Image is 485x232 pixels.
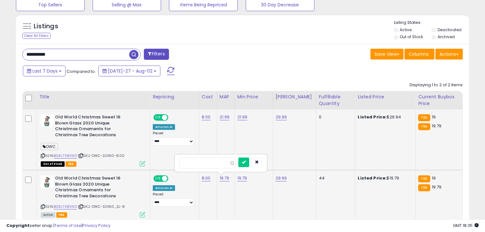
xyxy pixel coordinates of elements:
span: ON [154,115,162,120]
a: 29.99 [276,175,287,181]
a: 21.99 [220,114,230,120]
div: $19.79 [358,175,411,181]
button: [DATE]-27 - Aug-02 [98,66,160,76]
span: | SKU: OWC-32460-8.00 [78,153,125,158]
div: ASIN: [41,114,145,166]
b: Listed Price: [358,114,387,120]
span: All listings that are currently out of stock and unavailable for purchase on Amazon [41,161,65,167]
div: Title [39,94,147,100]
a: Privacy Policy [82,222,110,228]
span: FBA [56,212,67,218]
img: 41p3jB7JRXL._SL40_.jpg [41,175,53,188]
div: Listed Price [358,94,413,100]
div: Preset: [153,192,194,207]
button: Save View [370,49,404,60]
label: Active [400,27,411,32]
small: FBA [418,184,430,191]
div: seller snap | | [6,223,110,229]
a: Terms of Use [54,222,81,228]
a: 19.79 [220,175,229,181]
img: 41p3jB7JRXL._SL40_.jpg [41,114,53,127]
b: Old World Christmas Sweet 16 Blown Glass 2020 Unique Christmas Ornaments for Christmas Tree Decor... [55,114,132,139]
a: 19.79 [237,175,247,181]
span: All listings currently available for purchase on Amazon [41,212,55,218]
div: Cost [202,94,214,100]
strong: Copyright [6,222,30,228]
span: OWC [41,143,58,150]
a: 8.00 [202,114,211,120]
a: B08L738VND [54,153,77,158]
span: [DATE]-27 - Aug-02 [108,68,152,74]
div: Preset: [153,131,194,145]
b: Listed Price: [358,175,387,181]
div: Repricing [153,94,196,100]
small: FBA [418,123,430,130]
button: Last 7 Days [23,66,66,76]
div: 44 [319,175,350,181]
div: Clear All Filters [22,33,51,39]
h5: Listings [34,22,58,31]
small: FBA [418,175,430,182]
div: Amazon AI [153,124,175,130]
button: Actions [435,49,463,60]
a: 8.00 [202,175,211,181]
span: ON [154,176,162,181]
div: Fulfillable Quantity [319,94,353,107]
a: 29.99 [276,114,287,120]
span: 19 [432,175,436,181]
label: Archived [438,34,455,39]
label: Deactivated [438,27,461,32]
label: Out of Stock [400,34,423,39]
div: Displaying 1 to 2 of 2 items [410,82,463,88]
div: Current Buybox Price [418,94,460,107]
a: 21.99 [237,114,248,120]
span: Last 7 Days [32,68,58,74]
span: Compared to: [67,68,96,74]
span: Columns [409,51,429,57]
b: Old World Christmas Sweet 16 Blown Glass 2020 Unique Christmas Ornaments for Christmas Tree Decor... [55,175,132,200]
button: Columns [404,49,434,60]
div: 0 [319,114,350,120]
span: 19.79 [432,184,442,190]
p: Listing States: [394,20,469,26]
div: $26.94 [358,114,411,120]
span: FBA [66,161,76,167]
div: Min Price [237,94,270,100]
button: Filters [144,49,169,60]
span: 2025-08-10 18:35 GMT [453,222,479,228]
a: B08L738VND [54,204,77,209]
span: 19 [432,114,436,120]
span: OFF [167,176,178,181]
span: | SKU: OWC-32460_SL-8 [78,204,125,209]
div: [PERSON_NAME] [276,94,313,100]
span: OFF [167,115,178,120]
div: MAP [220,94,232,100]
small: FBA [418,114,430,121]
span: 19.79 [432,123,442,129]
div: Amazon AI [153,185,175,191]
